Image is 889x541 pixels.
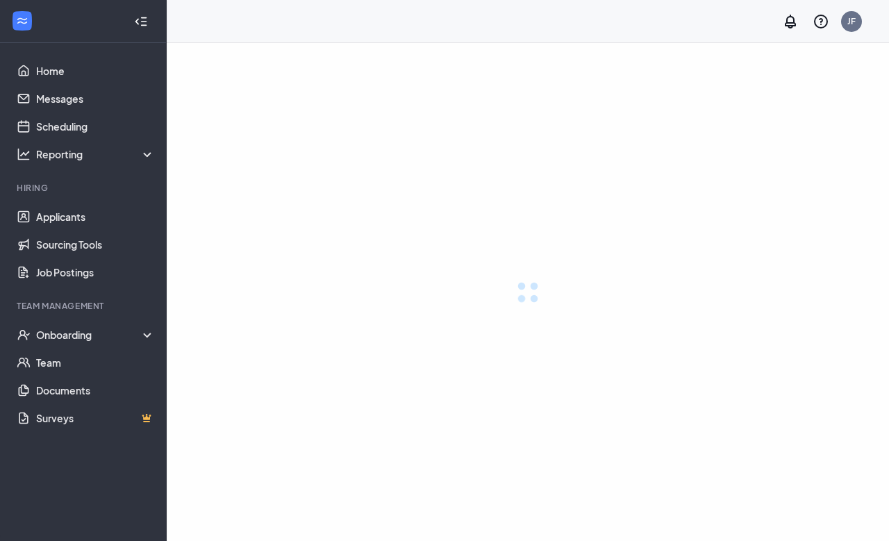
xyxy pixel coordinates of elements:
svg: Analysis [17,147,31,161]
svg: QuestionInfo [813,13,829,30]
a: Team [36,349,155,376]
svg: Notifications [782,13,799,30]
a: Sourcing Tools [36,231,155,258]
div: Reporting [36,147,156,161]
a: Documents [36,376,155,404]
div: Onboarding [36,328,156,342]
svg: UserCheck [17,328,31,342]
a: Scheduling [36,113,155,140]
svg: WorkstreamLogo [15,14,29,28]
svg: Collapse [134,15,148,28]
div: Hiring [17,182,152,194]
a: Job Postings [36,258,155,286]
div: JF [847,15,856,27]
a: SurveysCrown [36,404,155,432]
a: Messages [36,85,155,113]
div: Team Management [17,300,152,312]
a: Applicants [36,203,155,231]
a: Home [36,57,155,85]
